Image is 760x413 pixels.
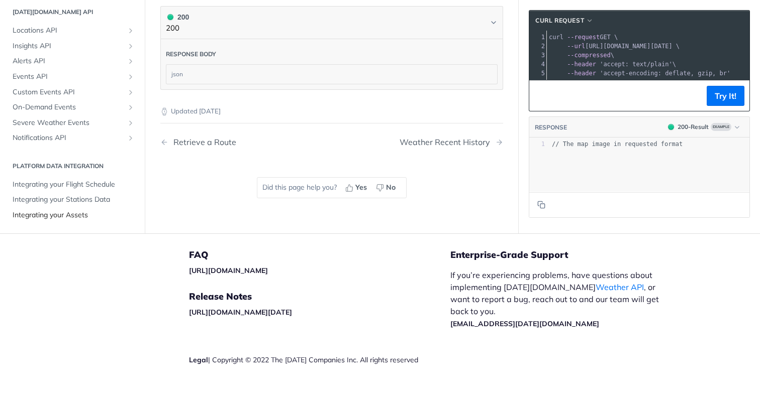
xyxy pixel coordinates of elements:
[8,8,137,17] h2: [DATE][DOMAIN_NAME] API
[529,140,545,149] div: 1
[534,122,567,132] button: RESPONSE
[166,12,498,34] button: 200 200200
[450,319,599,328] a: [EMAIL_ADDRESS][DATE][DOMAIN_NAME]
[534,197,548,212] button: Copy to clipboard
[600,61,673,68] span: 'accept: text/plain'
[529,42,546,51] div: 2
[13,180,135,190] span: Integrating your Flight Schedule
[189,355,208,364] a: Legal
[8,23,137,38] a: Locations APIShow subpages for Locations API
[127,42,135,50] button: Show subpages for Insights API
[8,100,137,115] a: On-Demand EventsShow subpages for On-Demand Events
[490,19,498,27] svg: Chevron
[127,103,135,111] button: Show subpages for On-Demand Events
[13,133,124,143] span: Notifications API
[189,266,268,275] a: [URL][DOMAIN_NAME]
[8,208,137,223] a: Integrating your Assets
[355,182,367,193] span: Yes
[160,39,503,90] div: 200 200200
[529,60,546,69] div: 4
[600,70,730,77] span: 'accept-encoding: deflate, gzip, br'
[166,50,216,59] div: Response body
[166,23,189,34] p: 200
[160,106,503,116] p: Updated [DATE]
[127,119,135,127] button: Show subpages for Severe Weather Events
[663,122,744,132] button: 200200-ResultExample
[386,182,396,193] span: No
[549,34,618,41] span: GET \
[567,61,596,68] span: --header
[189,308,292,317] a: [URL][DOMAIN_NAME][DATE]
[127,73,135,81] button: Show subpages for Events API
[13,26,124,36] span: Locations API
[532,16,597,26] button: cURL Request
[529,51,546,60] div: 3
[450,269,670,329] p: If you’re experiencing problems, have questions about implementing [DATE][DOMAIN_NAME] , or want ...
[127,57,135,65] button: Show subpages for Alerts API
[8,54,137,69] a: Alerts APIShow subpages for Alerts API
[711,123,731,131] span: Example
[535,16,584,25] span: cURL Request
[567,70,596,77] span: --header
[13,195,135,205] span: Integrating your Stations Data
[678,122,709,131] div: 200 - Result
[127,134,135,142] button: Show subpages for Notifications API
[8,192,137,207] a: Integrating your Stations Data
[127,27,135,35] button: Show subpages for Locations API
[13,87,124,97] span: Custom Events API
[668,124,674,130] span: 200
[13,118,124,128] span: Severe Weather Events
[549,61,676,68] span: \
[552,141,683,148] span: // The map image in requested format
[127,88,135,96] button: Show subpages for Custom Events API
[567,34,600,41] span: --request
[189,355,450,365] div: | Copyright © 2022 The [DATE] Companies Inc. All rights reserved
[372,180,401,195] button: No
[707,86,744,106] button: Try It!
[342,180,372,195] button: Yes
[8,69,137,84] a: Events APIShow subpages for Events API
[8,84,137,99] a: Custom Events APIShow subpages for Custom Events API
[400,137,495,147] div: Weather Recent History
[534,88,548,103] button: Copy to clipboard
[168,137,236,147] div: Retrieve a Route
[8,115,137,130] a: Severe Weather EventsShow subpages for Severe Weather Events
[8,162,137,171] h2: Platform DATA integration
[257,177,407,198] div: Did this page help you?
[13,41,124,51] span: Insights API
[13,56,124,66] span: Alerts API
[529,69,546,78] div: 5
[8,39,137,54] a: Insights APIShow subpages for Insights API
[8,177,137,192] a: Integrating your Flight Schedule
[529,33,546,42] div: 1
[166,12,189,23] div: 200
[450,249,686,261] h5: Enterprise-Grade Support
[13,102,124,112] span: On-Demand Events
[400,137,503,147] a: Next Page: Weather Recent History
[567,43,585,50] span: --url
[8,130,137,146] a: Notifications APIShow subpages for Notifications API
[13,72,124,82] span: Events API
[166,65,497,84] div: json
[160,127,503,157] nav: Pagination Controls
[189,291,450,303] h5: Release Notes
[567,52,611,59] span: --compressed
[160,137,307,147] a: Previous Page: Retrieve a Route
[596,282,644,292] a: Weather API
[549,43,680,50] span: [URL][DOMAIN_NAME][DATE] \
[549,52,614,59] span: \
[167,14,173,20] span: 200
[13,210,135,220] span: Integrating your Assets
[189,249,450,261] h5: FAQ
[549,34,563,41] span: curl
